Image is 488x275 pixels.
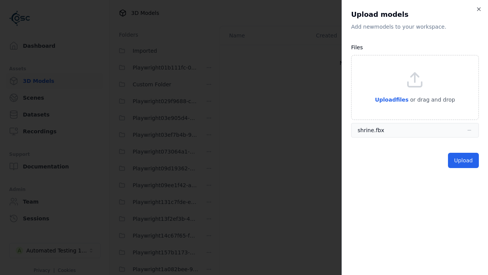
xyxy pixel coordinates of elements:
[375,97,408,103] span: Upload files
[409,95,455,104] p: or drag and drop
[351,9,479,20] h2: Upload models
[358,126,384,134] div: shrine.fbx
[351,44,363,50] label: Files
[351,23,479,31] p: Add new model s to your workspace.
[448,153,479,168] button: Upload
